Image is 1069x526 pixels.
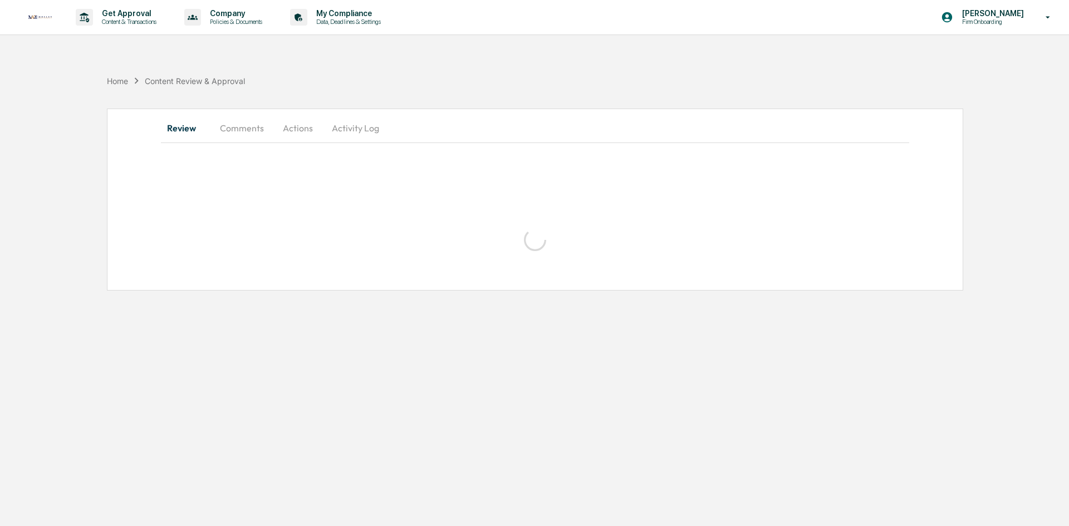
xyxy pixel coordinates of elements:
[145,76,245,86] div: Content Review & Approval
[307,18,386,26] p: Data, Deadlines & Settings
[201,18,268,26] p: Policies & Documents
[307,9,386,18] p: My Compliance
[161,115,211,141] button: Review
[93,18,162,26] p: Content & Transactions
[953,18,1029,26] p: Firm Onboarding
[161,115,909,141] div: secondary tabs example
[273,115,323,141] button: Actions
[201,9,268,18] p: Company
[323,115,388,141] button: Activity Log
[27,14,53,21] img: logo
[107,76,128,86] div: Home
[93,9,162,18] p: Get Approval
[953,9,1029,18] p: [PERSON_NAME]
[211,115,273,141] button: Comments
